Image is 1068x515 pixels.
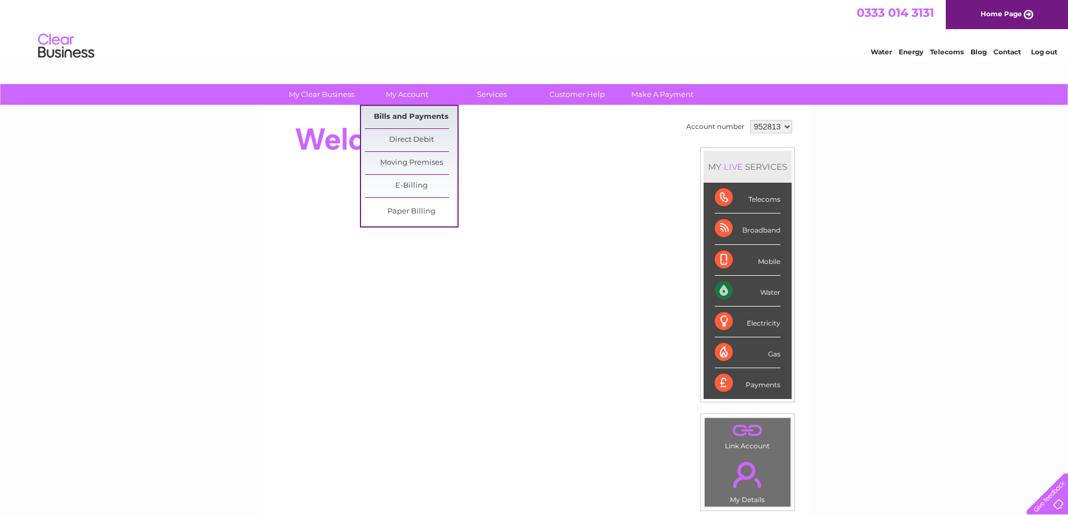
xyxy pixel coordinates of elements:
[365,152,457,174] a: Moving Premises
[616,84,709,105] a: Make A Payment
[365,106,457,128] a: Bills and Payments
[446,84,538,105] a: Services
[708,421,788,440] a: .
[708,455,788,494] a: .
[871,48,892,56] a: Water
[365,129,457,151] a: Direct Debit
[360,84,453,105] a: My Account
[365,201,457,223] a: Paper Billing
[1031,48,1057,56] a: Log out
[715,307,780,337] div: Electricity
[722,161,745,172] div: LIVE
[715,276,780,307] div: Water
[531,84,623,105] a: Customer Help
[857,6,934,20] a: 0333 014 3131
[993,48,1021,56] a: Contact
[715,368,780,398] div: Payments
[715,183,780,214] div: Telecoms
[899,48,923,56] a: Energy
[270,6,799,54] div: Clear Business is a trading name of Verastar Limited (registered in [GEOGRAPHIC_DATA] No. 3667643...
[704,151,792,183] div: MY SERVICES
[275,84,368,105] a: My Clear Business
[715,337,780,368] div: Gas
[683,117,747,136] td: Account number
[38,29,95,63] img: logo.png
[715,245,780,276] div: Mobile
[704,417,791,453] td: Link Account
[930,48,964,56] a: Telecoms
[704,452,791,507] td: My Details
[715,214,780,244] div: Broadband
[970,48,987,56] a: Blog
[365,175,457,197] a: E-Billing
